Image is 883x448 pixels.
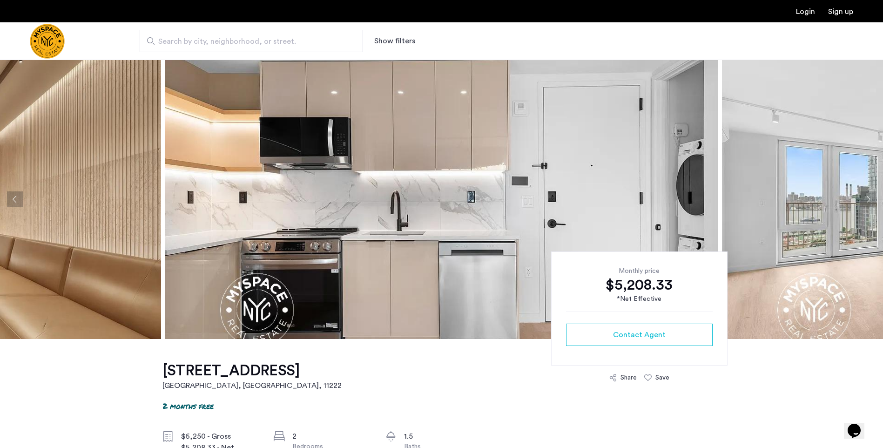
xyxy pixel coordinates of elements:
button: Show or hide filters [374,35,415,47]
h2: [GEOGRAPHIC_DATA], [GEOGRAPHIC_DATA] , 11222 [162,380,342,391]
iframe: chat widget [844,411,874,439]
div: 1.5 [404,431,482,442]
p: 2 months free [162,400,214,411]
a: Registration [828,8,853,15]
div: *Net Effective [566,294,713,304]
img: logo [30,24,65,59]
h1: [STREET_ADDRESS] [162,361,342,380]
button: button [566,324,713,346]
div: Monthly price [566,266,713,276]
input: Apartment Search [140,30,363,52]
img: apartment [165,60,718,339]
a: Cazamio Logo [30,24,65,59]
div: Share [620,373,637,382]
a: [STREET_ADDRESS][GEOGRAPHIC_DATA], [GEOGRAPHIC_DATA], 11222 [162,361,342,391]
a: Login [796,8,815,15]
button: Next apartment [860,191,876,207]
div: $5,208.33 [566,276,713,294]
div: 2 [292,431,371,442]
span: Contact Agent [613,329,666,340]
div: $6,250 - Gross [181,431,259,442]
button: Previous apartment [7,191,23,207]
div: Save [655,373,669,382]
span: Search by city, neighborhood, or street. [158,36,337,47]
